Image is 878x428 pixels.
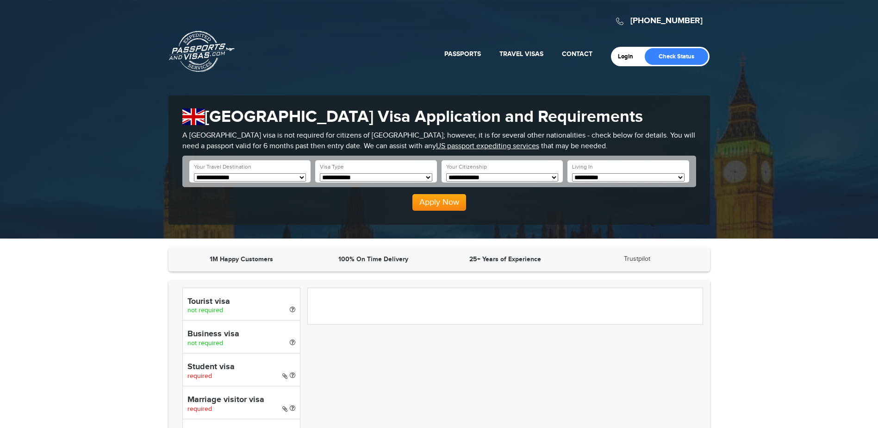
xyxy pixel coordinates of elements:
button: Apply Now [412,194,466,211]
span: not required [187,307,223,314]
h4: Student visa [187,363,295,372]
h4: Marriage visitor visa [187,396,295,405]
span: required [187,405,212,413]
strong: 1M Happy Customers [210,255,273,263]
a: Passports & [DOMAIN_NAME] [169,31,235,72]
strong: 100% On Time Delivery [338,255,408,263]
p: A [GEOGRAPHIC_DATA] visa is not required for citizens of [GEOGRAPHIC_DATA]; however, it is for se... [182,131,696,152]
h4: Tourist visa [187,297,295,307]
label: Your Travel Destination [194,163,251,171]
label: Your Citizenship [446,163,487,171]
h1: [GEOGRAPHIC_DATA] Visa Application and Requirements [182,107,696,127]
i: Paper Visa [282,406,287,412]
label: Living In [572,163,593,171]
label: Visa Type [320,163,344,171]
span: required [187,372,212,380]
a: Passports [444,50,481,58]
a: Check Status [645,48,708,65]
a: Trustpilot [624,255,650,263]
a: [PHONE_NUMBER] [630,16,703,26]
i: Paper Visa [282,373,287,379]
a: Login [618,53,640,60]
a: Contact [562,50,592,58]
a: Travel Visas [499,50,543,58]
span: not required [187,340,223,347]
a: US passport expediting services [436,142,539,151]
strong: 25+ Years of Experience [469,255,541,263]
h4: Business visa [187,330,295,339]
